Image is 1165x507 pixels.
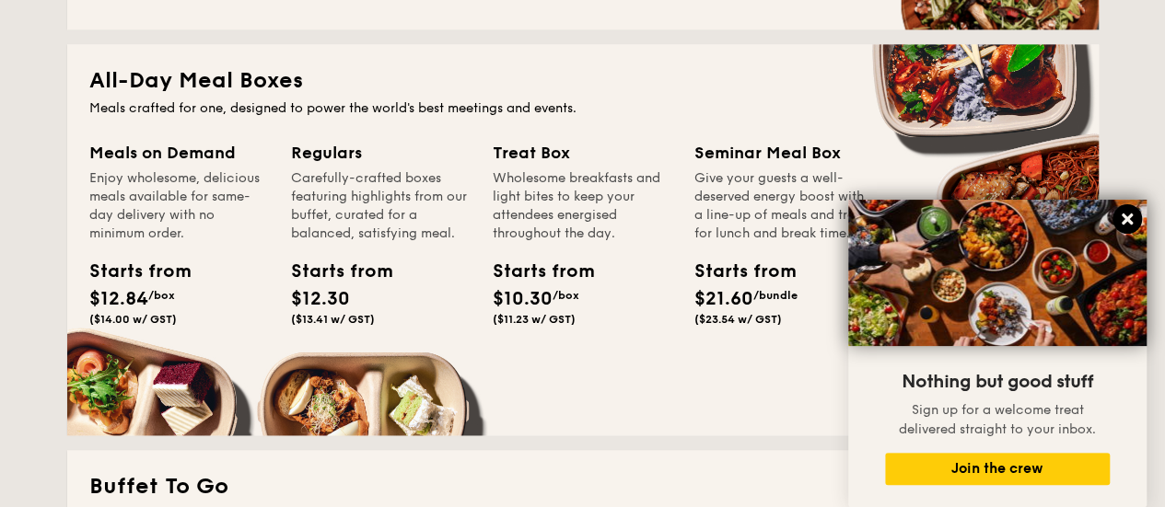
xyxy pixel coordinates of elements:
span: ($13.41 w/ GST) [291,313,375,326]
h2: All-Day Meal Boxes [89,66,1077,96]
span: $10.30 [493,288,553,310]
span: ($11.23 w/ GST) [493,313,576,326]
div: Regulars [291,140,471,166]
span: ($14.00 w/ GST) [89,313,177,326]
div: Starts from [291,258,374,285]
span: ($23.54 w/ GST) [694,313,782,326]
span: $12.30 [291,288,350,310]
span: $12.84 [89,288,148,310]
span: $21.60 [694,288,753,310]
div: Meals crafted for one, designed to power the world's best meetings and events. [89,99,1077,118]
button: Join the crew [885,453,1110,485]
span: /box [148,289,175,302]
div: Treat Box [493,140,672,166]
div: Starts from [89,258,172,285]
div: Starts from [694,258,777,285]
img: DSC07876-Edit02-Large.jpeg [848,200,1147,346]
div: Starts from [493,258,576,285]
span: Nothing but good stuff [902,371,1093,393]
span: /box [553,289,579,302]
div: Give your guests a well-deserved energy boost with a line-up of meals and treats for lunch and br... [694,169,874,243]
div: Seminar Meal Box [694,140,874,166]
span: Sign up for a welcome treat delivered straight to your inbox. [899,402,1096,437]
button: Close [1113,204,1142,234]
span: /bundle [753,289,798,302]
div: Wholesome breakfasts and light bites to keep your attendees energised throughout the day. [493,169,672,243]
h2: Buffet To Go [89,472,1077,501]
div: Carefully-crafted boxes featuring highlights from our buffet, curated for a balanced, satisfying ... [291,169,471,243]
div: Enjoy wholesome, delicious meals available for same-day delivery with no minimum order. [89,169,269,243]
div: Meals on Demand [89,140,269,166]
